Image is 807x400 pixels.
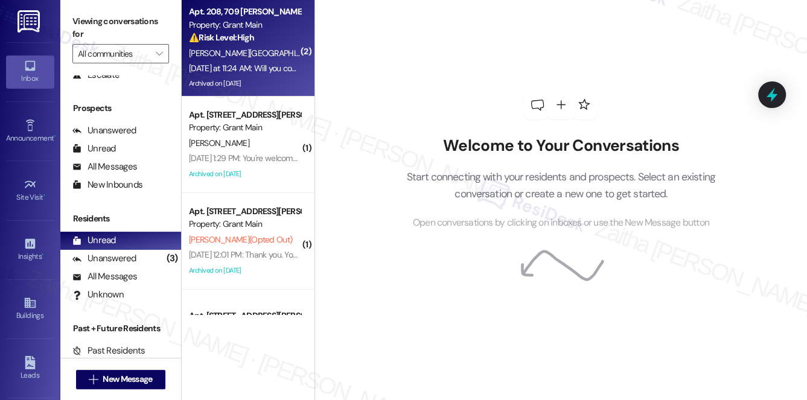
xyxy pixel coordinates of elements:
div: Escalate [72,69,120,81]
a: Inbox [6,56,54,88]
label: Viewing conversations for [72,12,169,44]
div: All Messages [72,270,137,283]
div: [DATE] 12:01 PM: Thank you. You will no longer receive texts from this thread. Please reply with ... [189,249,785,260]
span: [PERSON_NAME] (Opted Out) [189,234,292,245]
img: ResiDesk Logo [18,10,42,33]
div: Unread [72,234,116,247]
div: Apt. [STREET_ADDRESS][PERSON_NAME] [189,205,301,218]
div: Prospects [60,102,181,115]
span: New Message [103,373,152,386]
div: Residents [60,212,181,225]
a: Insights • [6,233,54,266]
div: Unknown [72,288,124,301]
div: [DATE] 1:29 PM: You're welcome, [PERSON_NAME]! I'll be in touch as soon as I hear back from the t... [189,153,544,163]
span: • [42,250,43,259]
div: Property: Grant Main [189,19,301,31]
div: Apt. 208, 709 [PERSON_NAME] [189,5,301,18]
button: New Message [76,370,165,389]
h2: Welcome to Your Conversations [388,136,733,156]
i:  [156,49,162,59]
div: All Messages [72,160,137,173]
strong: ⚠️ Risk Level: High [189,32,254,43]
i:  [89,375,98,384]
div: [DATE] at 11:24 AM: Will you come in the building?Look to the right and you'll see the window bro... [189,63,544,74]
p: Start connecting with your residents and prospects. Select an existing conversation or create a n... [388,168,733,203]
div: Unread [72,142,116,155]
span: [PERSON_NAME] [189,138,249,148]
div: New Inbounds [72,179,142,191]
span: Open conversations by clicking on inboxes or use the New Message button [413,215,709,230]
div: Apt. [STREET_ADDRESS][PERSON_NAME] [189,109,301,121]
a: Buildings [6,293,54,325]
div: Unanswered [72,252,136,265]
span: [PERSON_NAME][GEOGRAPHIC_DATA] [189,48,326,59]
div: Property: Grant Main [189,121,301,134]
span: • [43,191,45,200]
a: Leads [6,352,54,385]
span: • [54,132,56,141]
div: Past + Future Residents [60,322,181,335]
div: Archived on [DATE] [188,167,302,182]
input: All communities [78,44,150,63]
div: (3) [164,249,181,268]
div: Past Residents [72,344,145,357]
div: Unanswered [72,124,136,137]
div: Property: Grant Main [189,218,301,230]
a: Site Visit • [6,174,54,207]
div: Apt. [STREET_ADDRESS][PERSON_NAME] [189,310,301,322]
div: Archived on [DATE] [188,76,302,91]
div: Archived on [DATE] [188,263,302,278]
